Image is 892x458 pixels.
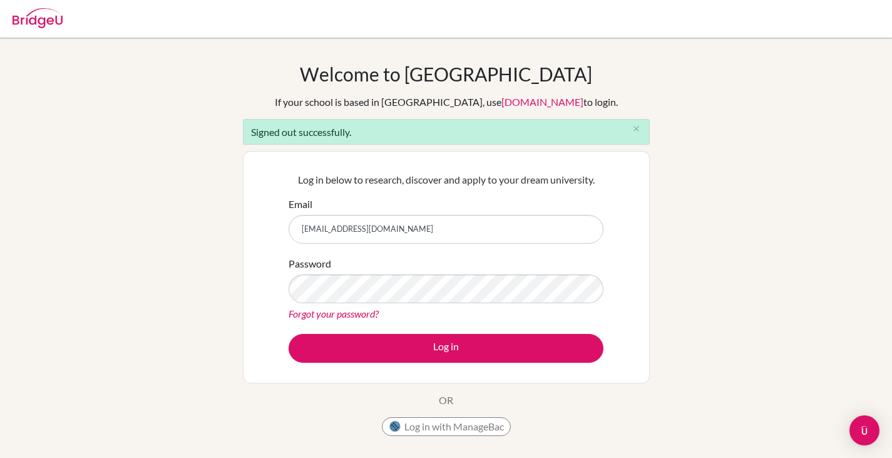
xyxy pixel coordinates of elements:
[382,417,511,436] button: Log in with ManageBac
[243,119,650,145] div: Signed out successfully.
[624,120,649,138] button: Close
[289,308,379,320] a: Forgot your password?
[439,393,453,408] p: OR
[632,124,641,133] i: close
[13,8,63,28] img: Bridge-U
[289,256,331,271] label: Password
[501,96,583,108] a: [DOMAIN_NAME]
[300,63,592,85] h1: Welcome to [GEOGRAPHIC_DATA]
[289,334,603,363] button: Log in
[275,95,618,110] div: If your school is based in [GEOGRAPHIC_DATA], use to login.
[289,172,603,187] p: Log in below to research, discover and apply to your dream university.
[849,415,879,445] div: Open Intercom Messenger
[289,197,312,212] label: Email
